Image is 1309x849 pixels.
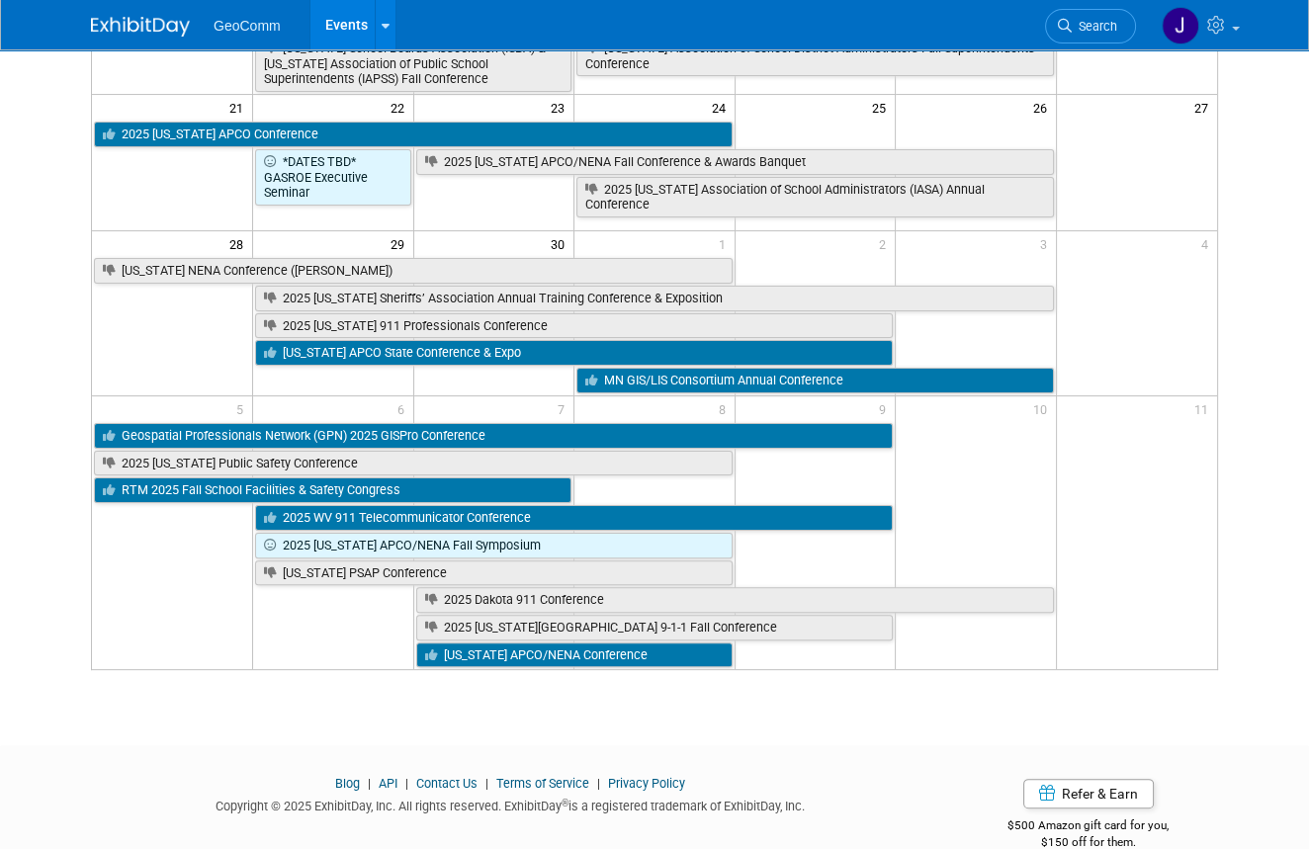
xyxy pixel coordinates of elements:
span: 28 [227,231,252,256]
span: | [400,776,413,791]
span: | [592,776,605,791]
a: [US_STATE] School Boards Association (ISBA) & [US_STATE] Association of Public School Superintend... [255,36,571,92]
a: API [379,776,397,791]
a: 2025 [US_STATE] APCO/NENA Fall Symposium [255,533,733,558]
sup: ® [562,798,568,808]
span: 5 [234,396,252,421]
div: Copyright © 2025 ExhibitDay, Inc. All rights reserved. ExhibitDay is a registered trademark of Ex... [91,793,929,815]
img: ExhibitDay [91,17,190,37]
a: Privacy Policy [608,776,685,791]
a: Refer & Earn [1023,779,1154,808]
span: 26 [1031,95,1056,120]
span: 22 [389,95,413,120]
a: Geospatial Professionals Network (GPN) 2025 GISPro Conference [94,423,893,449]
a: 2025 Dakota 911 Conference [416,587,1054,613]
a: 2025 WV 911 Telecommunicator Conference [255,505,893,531]
span: Search [1072,19,1117,34]
span: 25 [870,95,895,120]
span: 30 [549,231,573,256]
a: Blog [335,776,360,791]
img: John Shanks [1162,7,1199,44]
a: 2025 [US_STATE] APCO/NENA Fall Conference & Awards Banquet [416,149,1054,175]
span: 8 [717,396,735,421]
span: 24 [710,95,735,120]
a: [US_STATE] NENA Conference ([PERSON_NAME]) [94,258,733,284]
a: RTM 2025 Fall School Facilities & Safety Congress [94,477,571,503]
a: 2025 [US_STATE] APCO Conference [94,122,733,147]
a: 2025 [US_STATE] Public Safety Conference [94,451,733,476]
span: 23 [549,95,573,120]
span: 29 [389,231,413,256]
span: 9 [877,396,895,421]
a: 2025 [US_STATE][GEOGRAPHIC_DATA] 9-1-1 Fall Conference [416,615,894,640]
span: 10 [1031,396,1056,421]
a: Terms of Service [496,776,589,791]
a: MN GIS/LIS Consortium Annual Conference [576,368,1054,393]
span: 27 [1192,95,1217,120]
span: | [363,776,376,791]
span: GeoComm [214,18,281,34]
a: *DATES TBD* GASROE Executive Seminar [255,149,411,206]
span: 3 [1038,231,1056,256]
a: [US_STATE] APCO State Conference & Expo [255,340,893,366]
a: 2025 [US_STATE] Association of School Administrators (IASA) Annual Conference [576,177,1054,217]
a: 2025 [US_STATE] 911 Professionals Conference [255,313,893,339]
span: 7 [556,396,573,421]
span: 1 [717,231,735,256]
span: 6 [395,396,413,421]
span: 21 [227,95,252,120]
span: 4 [1199,231,1217,256]
a: Contact Us [416,776,478,791]
span: 11 [1192,396,1217,421]
a: [US_STATE] Association of School District Administrators Fall Superintendents Conference [576,36,1054,76]
a: Search [1045,9,1136,43]
a: 2025 [US_STATE] Sheriffs’ Association Annual Training Conference & Exposition [255,286,1054,311]
span: | [480,776,493,791]
a: [US_STATE] APCO/NENA Conference [416,642,733,668]
a: [US_STATE] PSAP Conference [255,560,733,586]
span: 2 [877,231,895,256]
